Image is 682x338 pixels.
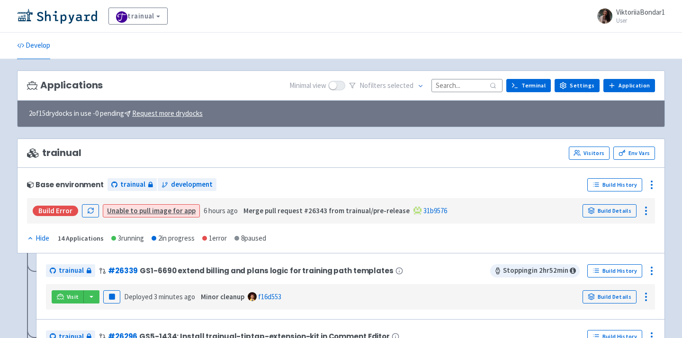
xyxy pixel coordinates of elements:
[59,265,84,276] span: trainual
[431,79,503,92] input: Search...
[490,264,580,277] span: Stopping in 2 hr 52 min
[27,181,104,189] div: Base environment
[158,178,216,191] a: development
[234,233,266,244] div: 8 paused
[423,206,447,215] a: 31b9576
[555,79,600,92] a: Settings
[67,293,79,301] span: Visit
[154,292,195,301] time: 3 minutes ago
[569,147,610,160] a: Visitors
[46,264,95,277] a: trainual
[152,233,195,244] div: 2 in progress
[132,109,203,118] u: Request more drydocks
[258,292,281,301] a: f16d553
[289,80,326,91] span: Minimal view
[107,206,196,215] a: Unable to pull image for app
[120,179,145,190] span: trainual
[140,267,393,275] span: GS1-6690 extend billing and plans logic for training path templates
[243,206,410,215] strong: Merge pull request #26343 from trainual/pre-release
[108,266,138,276] a: #26339
[58,233,104,244] div: 14 Applications
[583,204,637,217] a: Build Details
[33,206,78,216] div: Build Error
[616,17,665,24] small: User
[613,147,655,160] a: Env Vars
[204,206,238,215] time: 6 hours ago
[587,178,642,191] a: Build History
[111,233,144,244] div: 3 running
[506,79,551,92] a: Terminal
[583,290,637,303] a: Build Details
[587,264,642,277] a: Build History
[103,290,120,303] button: Pause
[603,79,655,92] a: Application
[387,81,413,90] span: selected
[52,290,84,303] a: Visit
[108,178,157,191] a: trainual
[27,147,81,158] span: trainual
[171,179,213,190] span: development
[359,80,413,91] span: No filter s
[29,108,203,119] span: 2 of 15 drydocks in use - 0 pending
[17,9,97,24] img: Shipyard logo
[124,292,195,301] span: Deployed
[592,9,665,24] a: ViktoriiaBondar1 User
[27,233,50,244] button: Hide
[616,8,665,17] span: ViktoriiaBondar1
[108,8,168,25] a: trainual
[27,233,49,244] div: Hide
[17,33,50,59] a: Develop
[27,80,103,91] h3: Applications
[202,233,227,244] div: 1 error
[201,292,244,301] strong: Minor cleanup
